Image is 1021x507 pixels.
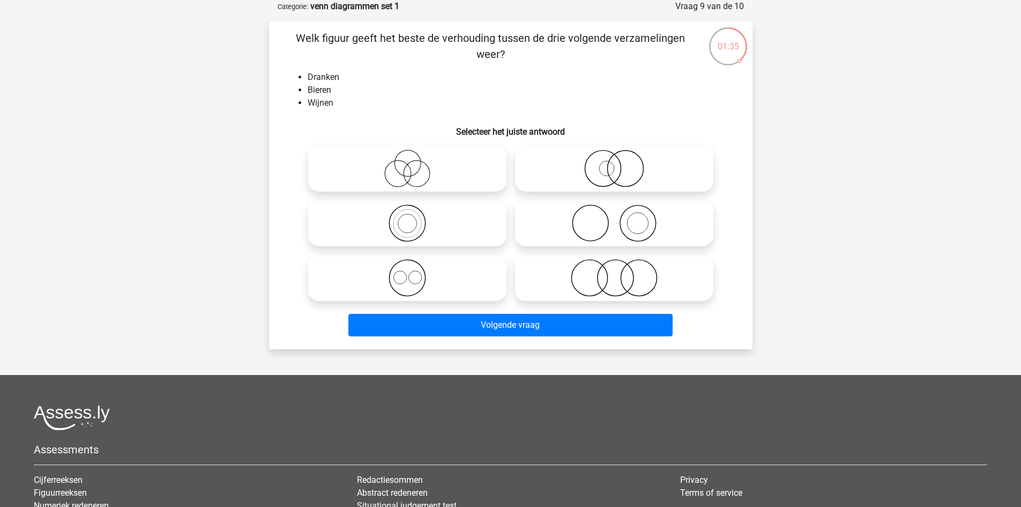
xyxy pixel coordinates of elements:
[34,443,987,456] h5: Assessments
[680,488,742,498] a: Terms of service
[348,314,673,336] button: Volgende vraag
[278,3,308,11] small: Categorie:
[308,97,735,109] li: Wijnen
[708,26,748,53] div: 01:35
[310,1,399,11] strong: venn diagrammen set 1
[34,405,110,430] img: Assessly logo
[308,84,735,97] li: Bieren
[357,475,423,485] a: Redactiesommen
[34,475,83,485] a: Cijferreeksen
[286,30,695,62] p: Welk figuur geeft het beste de verhouding tussen de drie volgende verzamelingen weer?
[308,71,735,84] li: Dranken
[286,118,735,137] h6: Selecteer het juiste antwoord
[34,488,87,498] a: Figuurreeksen
[680,475,708,485] a: Privacy
[357,488,428,498] a: Abstract redeneren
